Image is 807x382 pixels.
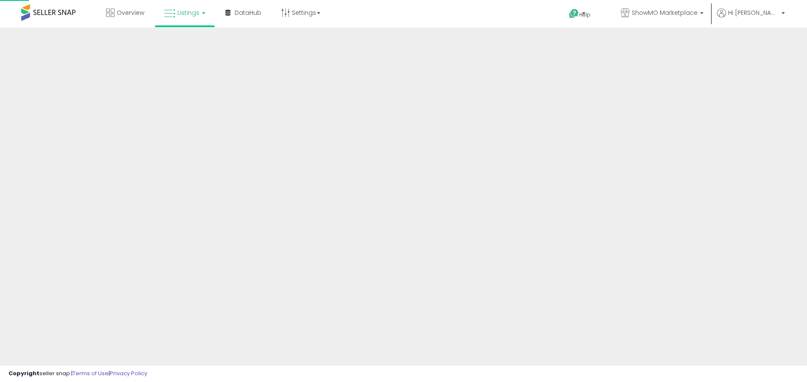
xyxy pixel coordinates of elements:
span: Help [579,11,591,18]
strong: Copyright [8,369,39,377]
a: Hi [PERSON_NAME] [717,8,785,28]
a: Help [562,2,607,28]
span: Listings [177,8,199,17]
i: Get Help [569,8,579,19]
a: Terms of Use [73,369,109,377]
span: Overview [117,8,144,17]
span: Hi [PERSON_NAME] [728,8,779,17]
span: ShowMO Marketplace [632,8,698,17]
span: DataHub [235,8,261,17]
a: Privacy Policy [110,369,147,377]
div: seller snap | | [8,370,147,378]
